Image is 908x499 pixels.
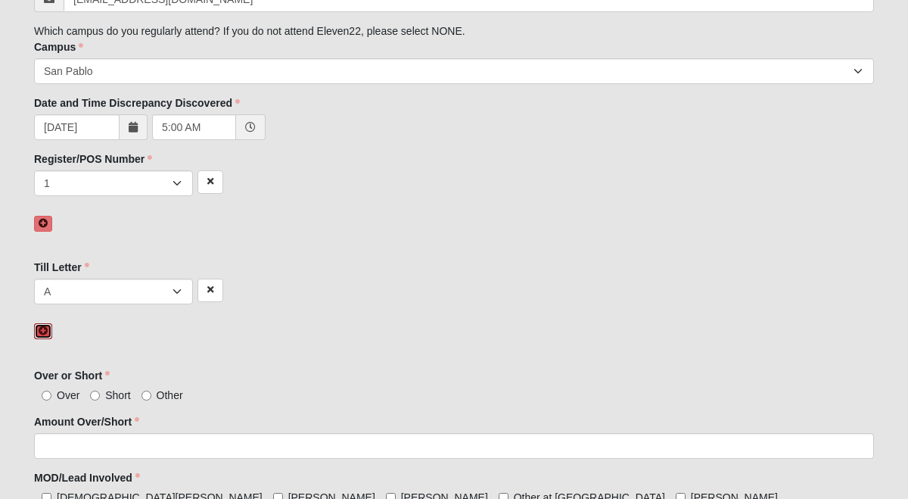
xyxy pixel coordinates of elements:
label: Campus [34,39,83,55]
label: Amount Over/Short [34,414,139,429]
label: Till Letter [34,260,89,275]
label: Date and Time Discrepancy Discovered [34,95,240,111]
label: Register/POS Number [34,151,152,167]
input: Over [42,391,51,401]
label: Over or Short [34,368,110,383]
span: Short [105,389,130,401]
input: Short [90,391,100,401]
input: Other [141,391,151,401]
span: Over [57,389,79,401]
label: MOD/Lead Involved [34,470,140,485]
span: Other [157,389,183,401]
